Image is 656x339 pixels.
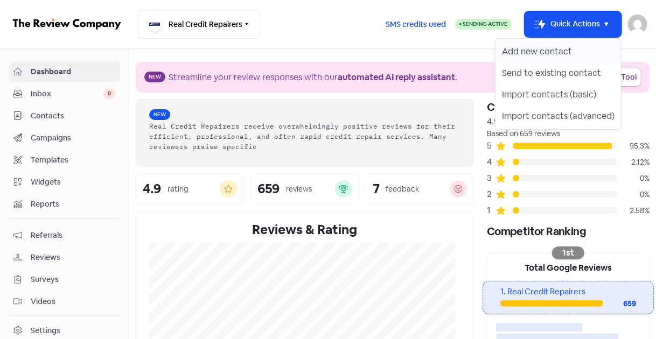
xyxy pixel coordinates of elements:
span: Dashboard [31,66,115,77]
button: Real Credit Repairers [138,10,260,39]
a: Videos [9,292,120,312]
a: Referrals [9,225,120,245]
div: Real Credit Repairers receive overwhelmingly positive reviews for their efficient, professional, ... [149,121,460,151]
a: Dashboard [9,62,120,82]
span: Widgets [31,176,115,188]
div: 659 [603,298,636,309]
span: Contacts [31,110,115,122]
span: Referrals [31,230,115,241]
a: Contacts [9,106,120,126]
div: 1 [487,204,496,217]
div: Streamline your review responses with our . [169,71,457,84]
button: Import contacts (advanced) [496,105,621,127]
span: Reports [31,199,115,210]
a: Widgets [9,172,120,192]
span: Campaigns [31,132,115,144]
a: Reviews [9,248,120,267]
span: Templates [31,154,115,166]
a: 7feedback [366,173,474,204]
span: New [144,72,165,82]
div: 5 [487,139,496,152]
div: 0% [617,173,650,184]
div: 4.9 [487,115,499,128]
b: automated AI reply assistant [338,72,455,83]
div: 2.58% [617,205,650,216]
span: Surveys [31,274,115,285]
a: Templates [9,150,120,170]
a: SMS credits used [376,18,455,29]
div: rating [168,183,189,195]
div: 4 [487,156,496,168]
a: 4.9rating [136,173,244,204]
span: Sending Active [463,20,507,27]
img: User [628,15,647,34]
div: 4.9 [143,182,161,195]
span: SMS credits used [386,19,446,30]
span: Inbox [31,88,103,100]
div: 2 [487,188,496,201]
a: Reports [9,194,120,214]
div: 0% [617,189,650,200]
div: Based on 659 reviews [487,128,650,139]
div: Settings [31,325,60,336]
div: Total Google Reviews [487,253,649,281]
div: Customer Reviews [487,99,650,115]
button: Add new contact [496,41,621,62]
a: Sending Active [455,18,512,31]
a: Campaigns [9,128,120,148]
div: 3 [487,172,496,185]
div: 1. Real Credit Repairers [500,286,636,298]
a: 659reviews [250,173,359,204]
div: Reviews & Rating [149,220,460,239]
div: feedback [386,183,420,195]
div: 659 [257,182,280,195]
button: Send to existing contact [496,62,621,84]
span: Videos [31,296,115,307]
a: Inbox 0 [9,84,120,104]
div: 1st [552,246,584,259]
span: 0 [103,88,115,99]
a: Surveys [9,270,120,289]
div: 7 [373,182,380,195]
button: Import contacts (basic) [496,84,621,105]
span: New [149,109,170,120]
div: 2.12% [617,157,650,168]
div: 95.3% [617,140,650,152]
button: Quick Actions [525,11,622,37]
div: reviews [286,183,312,195]
span: Reviews [31,252,115,263]
div: Competitor Ranking [487,223,650,239]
